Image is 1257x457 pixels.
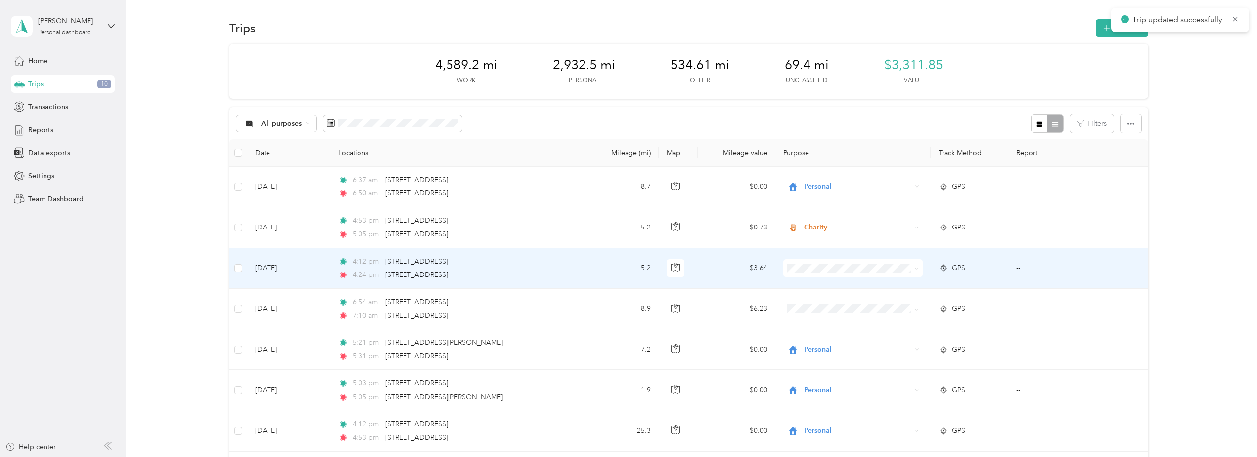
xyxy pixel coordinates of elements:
td: 5.2 [585,207,659,248]
span: GPS [952,344,965,355]
p: Trip updated successfully [1132,14,1224,26]
span: [STREET_ADDRESS] [385,352,448,360]
span: All purposes [261,120,302,127]
td: $6.23 [698,289,775,329]
td: [DATE] [247,289,330,329]
span: [STREET_ADDRESS] [385,298,448,306]
span: GPS [952,303,965,314]
span: 6:37 am [353,175,381,185]
td: [DATE] [247,329,330,370]
td: $0.00 [698,329,775,370]
th: Locations [330,139,585,167]
button: Filters [1070,114,1114,133]
td: 5.2 [585,248,659,289]
span: [STREET_ADDRESS] [385,433,448,442]
th: Purpose [775,139,931,167]
td: $0.73 [698,207,775,248]
td: $0.00 [698,370,775,411]
td: $0.00 [698,411,775,452]
span: Team Dashboard [28,194,84,204]
span: Data exports [28,148,70,158]
span: [STREET_ADDRESS] [385,379,448,387]
td: 8.7 [585,167,659,207]
td: $3.64 [698,248,775,289]
span: 4,589.2 mi [435,57,497,73]
span: 4:53 pm [353,215,381,226]
td: -- [1008,167,1109,207]
span: 7:10 am [353,310,381,321]
iframe: Everlance-gr Chat Button Frame [1202,402,1257,457]
span: [STREET_ADDRESS] [385,271,448,279]
button: New trip [1096,19,1148,37]
span: 4:12 pm [353,256,381,267]
span: [STREET_ADDRESS] [385,189,448,197]
th: Report [1008,139,1109,167]
td: [DATE] [247,370,330,411]
td: [DATE] [247,207,330,248]
span: 6:50 am [353,188,381,199]
div: Personal dashboard [38,30,91,36]
th: Track Method [931,139,1008,167]
th: Mileage (mi) [585,139,659,167]
td: [DATE] [247,167,330,207]
span: 5:05 pm [353,392,381,403]
span: Personal [804,344,911,355]
td: -- [1008,248,1109,289]
span: 534.61 mi [671,57,729,73]
span: Transactions [28,102,68,112]
span: Reports [28,125,53,135]
td: -- [1008,207,1109,248]
div: [PERSON_NAME] [38,16,100,26]
span: [STREET_ADDRESS][PERSON_NAME] [385,393,503,401]
span: 69.4 mi [785,57,829,73]
span: 4:24 pm [353,270,381,280]
span: 5:05 pm [353,229,381,240]
span: 6:54 am [353,297,381,308]
span: GPS [952,222,965,233]
td: 1.9 [585,370,659,411]
button: Help center [5,442,56,452]
p: Personal [569,76,599,85]
span: GPS [952,182,965,192]
span: GPS [952,385,965,396]
span: GPS [952,425,965,436]
span: 4:53 pm [353,432,381,443]
span: GPS [952,263,965,274]
span: [STREET_ADDRESS] [385,420,448,428]
td: -- [1008,289,1109,329]
span: Charity [804,222,911,233]
p: Work [457,76,475,85]
td: [DATE] [247,411,330,452]
span: 5:03 pm [353,378,381,389]
span: 10 [97,80,111,89]
span: 5:21 pm [353,337,381,348]
th: Map [659,139,698,167]
h1: Trips [229,23,256,33]
span: Home [28,56,47,66]
span: Personal [804,425,911,436]
span: [STREET_ADDRESS] [385,230,448,238]
td: -- [1008,370,1109,411]
span: Trips [28,79,44,89]
td: [DATE] [247,248,330,289]
th: Mileage value [698,139,775,167]
span: [STREET_ADDRESS] [385,257,448,266]
span: Settings [28,171,54,181]
span: Personal [804,385,911,396]
p: Other [690,76,710,85]
span: 4:12 pm [353,419,381,430]
td: 25.3 [585,411,659,452]
span: [STREET_ADDRESS][PERSON_NAME] [385,338,503,347]
td: 8.9 [585,289,659,329]
span: 2,932.5 mi [553,57,615,73]
span: [STREET_ADDRESS] [385,311,448,320]
span: [STREET_ADDRESS] [385,176,448,184]
span: 5:31 pm [353,351,381,362]
td: 7.2 [585,329,659,370]
p: Value [904,76,923,85]
td: $0.00 [698,167,775,207]
td: -- [1008,411,1109,452]
td: -- [1008,329,1109,370]
p: Unclassified [786,76,827,85]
